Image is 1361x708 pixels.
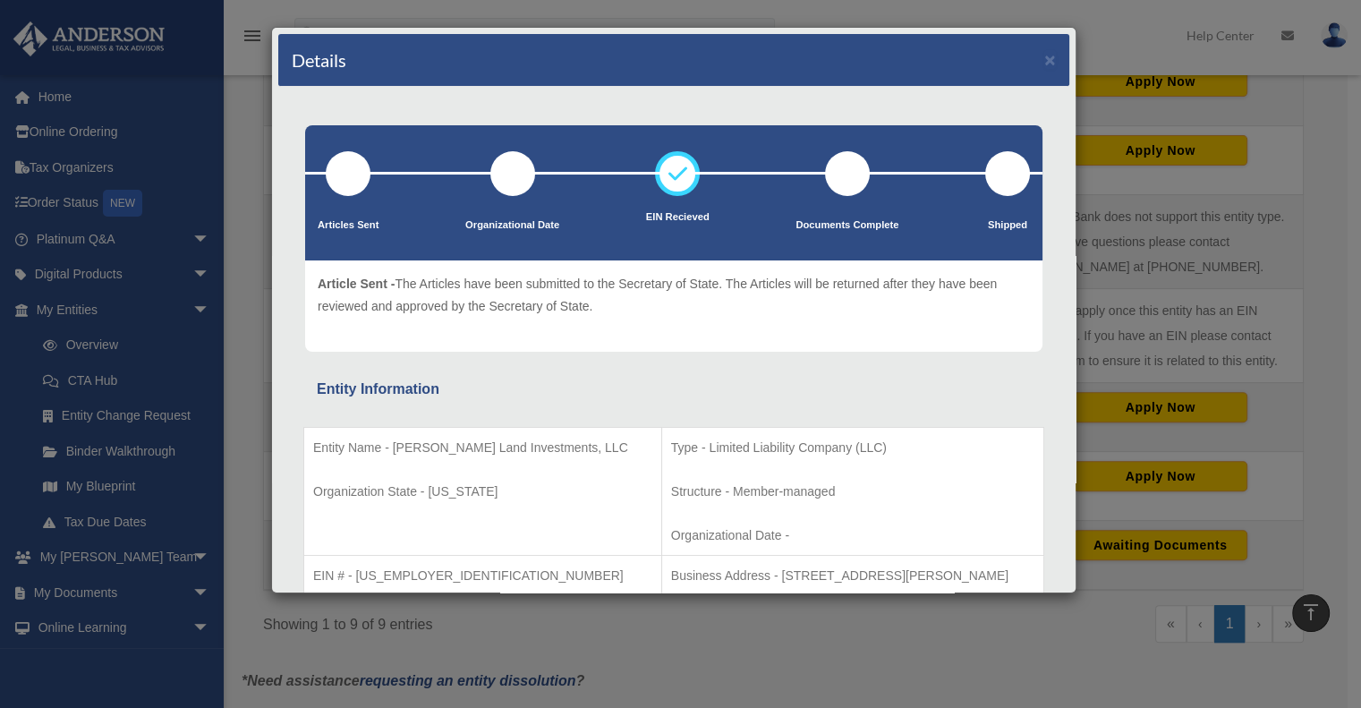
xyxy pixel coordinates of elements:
span: Article Sent - [318,277,395,291]
p: Structure - Member-managed [671,481,1034,503]
p: Business Address - [STREET_ADDRESS][PERSON_NAME] [671,565,1034,587]
h4: Details [292,47,346,73]
p: EIN Recieved [646,209,710,226]
p: Shipped [985,217,1030,235]
p: The Articles have been submitted to the Secretary of State. The Articles will be returned after t... [318,273,1030,317]
button: × [1044,50,1056,69]
p: Organizational Date - [671,525,1034,547]
p: Entity Name - [PERSON_NAME] Land Investments, LLC [313,437,652,459]
p: Organization State - [US_STATE] [313,481,652,503]
p: Type - Limited Liability Company (LLC) [671,437,1034,459]
div: Entity Information [317,377,1031,402]
p: Organizational Date [465,217,559,235]
p: EIN # - [US_EMPLOYER_IDENTIFICATION_NUMBER] [313,565,652,587]
p: Documents Complete [795,217,898,235]
p: Articles Sent [318,217,379,235]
